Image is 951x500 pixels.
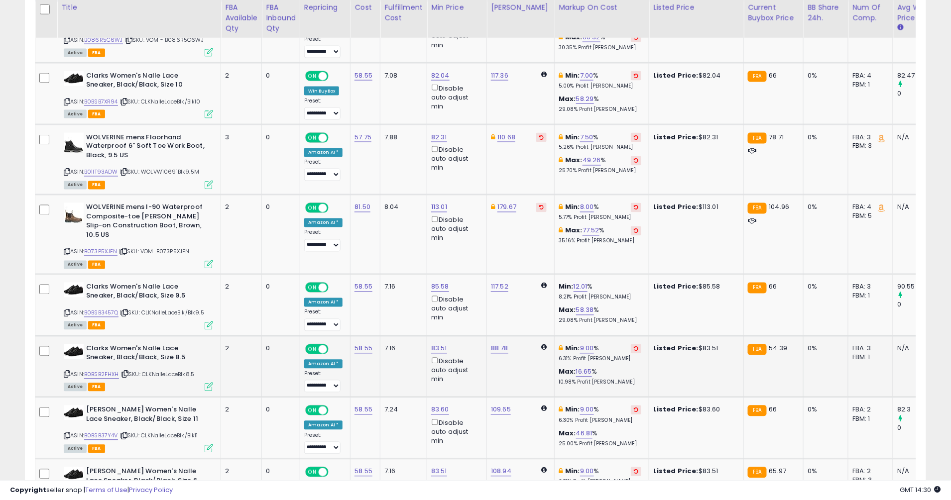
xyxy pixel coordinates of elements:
[852,80,885,89] div: FBM: 1
[61,2,217,13] div: Title
[565,132,580,142] b: Min:
[431,356,479,385] div: Disable auto adjust min
[559,203,641,221] div: %
[84,36,123,44] a: B086R5C6WJ
[384,2,423,23] div: Fulfillment Cost
[574,282,588,292] a: 12.01
[852,212,885,221] div: FBM: 5
[84,98,118,106] a: B0BSB7XR94
[225,283,254,292] div: 2
[124,36,204,44] span: | SKU: VOM - B086R5C6WJ
[808,467,840,476] div: 0%
[266,203,292,212] div: 0
[431,214,479,243] div: Disable auto adjust min
[559,294,641,301] p: 8.21% Profit [PERSON_NAME]
[580,405,594,415] a: 9.00
[559,168,641,175] p: 25.70% Profit [PERSON_NAME]
[64,181,87,190] span: All listings currently available for purchase on Amazon
[86,344,207,365] b: Clarks Women's Nalle Lace Sneaker, Black/Black, Size 8.5
[748,71,766,82] small: FBA
[559,317,641,324] p: 29.08% Profit [PERSON_NAME]
[808,133,840,142] div: 0%
[653,132,699,142] b: Listed Price:
[64,71,84,86] img: 31161VgeKUL._SL40_.jpg
[559,441,641,448] p: 25.00% Profit [PERSON_NAME]
[559,71,641,90] div: %
[559,467,641,486] div: %
[64,283,84,298] img: 31161VgeKUL._SL40_.jpg
[897,23,903,32] small: Avg Win Price.
[266,2,296,34] div: FBA inbound Qty
[808,203,840,212] div: 0%
[653,405,699,414] b: Listed Price:
[852,133,885,142] div: FBA: 3
[808,71,840,80] div: 0%
[748,467,766,478] small: FBA
[306,345,319,353] span: ON
[565,405,580,414] b: Min:
[653,344,736,353] div: $83.51
[64,133,213,188] div: ASIN:
[653,405,736,414] div: $83.60
[306,133,319,142] span: ON
[306,468,319,477] span: ON
[225,71,254,80] div: 2
[355,2,376,13] div: Cost
[576,367,592,377] a: 16.65
[769,467,787,476] span: 65.97
[64,203,84,223] img: 41qLtffIx4L._SL40_.jpg
[431,405,449,415] a: 83.60
[129,485,173,495] a: Privacy Policy
[491,405,511,415] a: 109.65
[266,133,292,142] div: 0
[897,2,934,23] div: Avg Win Price
[559,133,641,151] div: %
[431,83,479,111] div: Disable auto adjust min
[64,344,213,391] div: ASIN:
[304,360,343,369] div: Amazon AI *
[384,405,419,414] div: 7.24
[84,168,118,177] a: B01IT93ADW
[355,467,372,477] a: 58.55
[431,467,447,477] a: 83.51
[653,282,699,292] b: Listed Price:
[266,344,292,353] div: 0
[900,485,941,495] span: 2025-09-10 14:30 GMT
[306,204,319,212] span: ON
[10,485,46,495] strong: Copyright
[88,383,105,392] span: FBA
[559,306,641,324] div: %
[808,344,840,353] div: 0%
[559,405,641,424] div: %
[497,202,516,212] a: 179.67
[565,226,583,235] b: Max:
[88,445,105,453] span: FBA
[119,432,198,440] span: | SKU: CLKNalleLaceBlk/Blk11
[225,133,254,142] div: 3
[85,485,127,495] a: Terms of Use
[559,44,641,51] p: 30.35% Profit [PERSON_NAME]
[852,344,885,353] div: FBA: 3
[355,344,372,354] a: 58.55
[431,2,482,13] div: Min Price
[852,203,885,212] div: FBA: 4
[897,424,938,433] div: 0
[653,71,699,80] b: Listed Price:
[559,283,641,301] div: %
[583,156,601,166] a: 49.26
[84,248,118,256] a: B073P5XJFN
[565,156,583,165] b: Max:
[576,305,594,315] a: 58.38
[852,415,885,424] div: FBM: 1
[225,344,254,353] div: 2
[897,405,938,414] div: 82.3
[431,417,479,446] div: Disable auto adjust min
[64,71,213,117] div: ASIN:
[88,110,105,118] span: FBA
[88,181,105,190] span: FBA
[86,405,207,426] b: [PERSON_NAME] Women's Nalle Lace Sneaker, Black/Black, Size 11
[852,353,885,362] div: FBM: 1
[88,321,105,330] span: FBA
[304,159,343,182] div: Preset:
[304,371,343,393] div: Preset:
